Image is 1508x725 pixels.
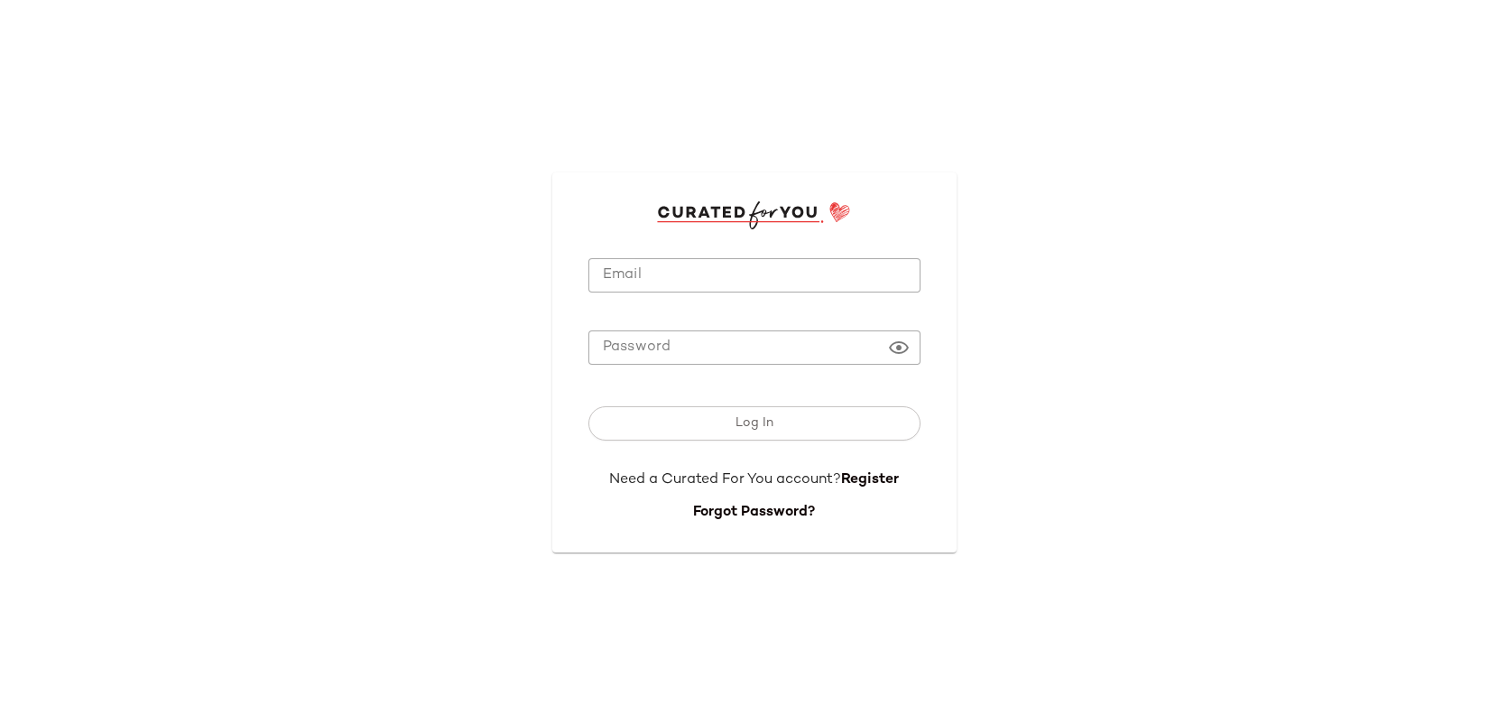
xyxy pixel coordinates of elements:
span: Need a Curated For You account? [609,472,841,488]
button: Log In [588,406,921,441]
a: Forgot Password? [693,505,815,520]
span: Log In [735,416,773,431]
img: cfy_login_logo.DGdB1djN.svg [657,201,851,228]
a: Register [841,472,899,488]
